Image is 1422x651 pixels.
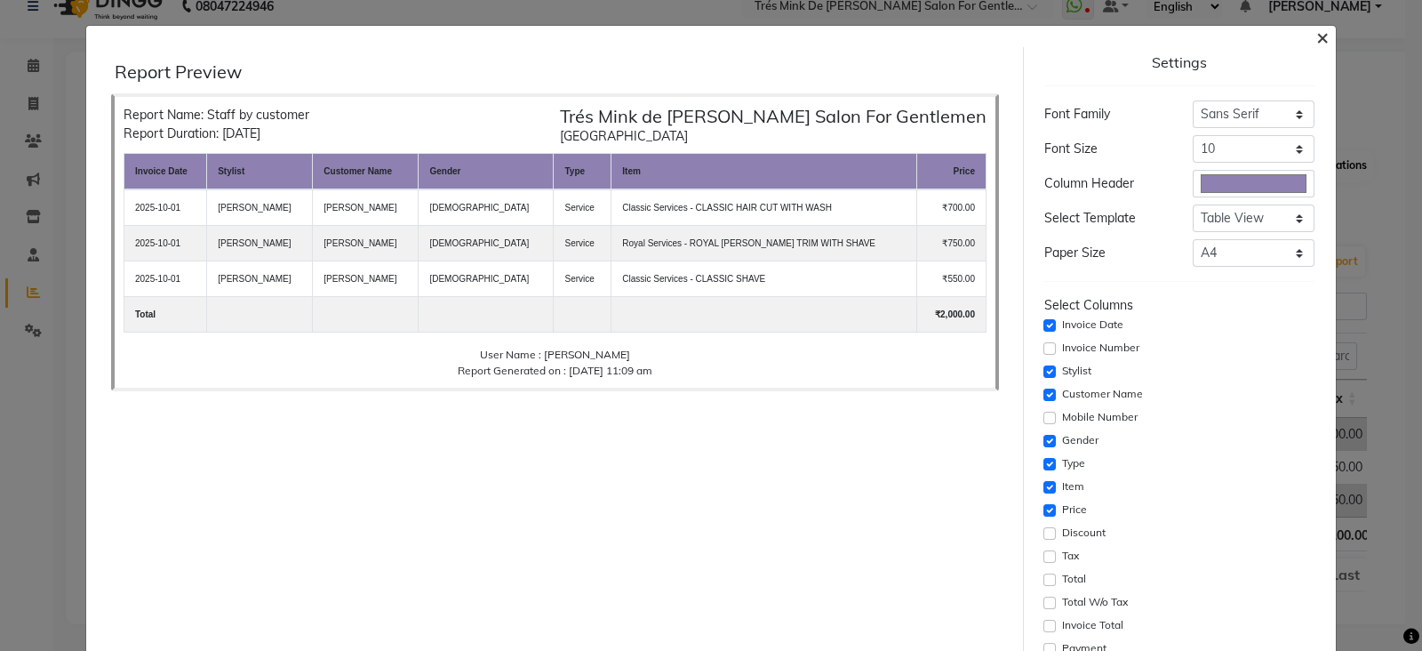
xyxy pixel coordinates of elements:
[124,189,207,226] td: 2025-10-01
[917,226,987,261] td: ₹750.00
[1062,525,1106,541] label: Discount
[1062,340,1139,356] label: Invoice Number
[1062,571,1086,587] label: Total
[419,154,554,190] th: gender
[1031,209,1179,228] div: Select Template
[1031,244,1179,262] div: Paper Size
[1044,54,1314,71] div: Settings
[1062,548,1079,564] label: Tax
[1062,594,1128,610] label: Total W/o Tax
[554,189,611,226] td: Service
[611,154,917,190] th: item
[611,261,917,297] td: Classic Services - CLASSIC SHAVE
[313,189,419,226] td: [PERSON_NAME]
[1062,617,1123,633] label: Invoice Total
[207,261,313,297] td: [PERSON_NAME]
[115,61,1010,83] div: Report Preview
[313,226,419,261] td: [PERSON_NAME]
[124,226,207,261] td: 2025-10-01
[313,154,419,190] th: customer name
[124,154,207,190] th: invoice date
[917,261,987,297] td: ₹550.00
[554,261,611,297] td: Service
[1031,140,1179,158] div: Font Size
[917,154,987,190] th: price
[207,226,313,261] td: [PERSON_NAME]
[1062,432,1098,448] label: Gender
[611,226,917,261] td: Royal Services - ROYAL [PERSON_NAME] TRIM WITH SHAVE
[1062,317,1123,333] label: Invoice Date
[1062,386,1143,402] label: Customer Name
[611,189,917,226] td: Classic Services - CLASSIC HAIR CUT WITH WASH
[1062,409,1138,425] label: Mobile Number
[1031,105,1179,124] div: Font Family
[1062,363,1091,379] label: Stylist
[124,125,309,143] div: Report Duration: [DATE]
[1031,174,1179,193] div: Column Header
[124,261,207,297] td: 2025-10-01
[419,189,554,226] td: [DEMOGRAPHIC_DATA]
[1302,12,1343,61] button: Close
[124,106,309,125] div: Report Name: Staff by customer
[124,347,987,363] div: User Name : [PERSON_NAME]
[1062,455,1085,471] label: Type
[419,261,554,297] td: [DEMOGRAPHIC_DATA]
[1044,296,1314,315] div: Select Columns
[560,106,987,127] h5: Trés Mink de [PERSON_NAME] Salon For Gentlemen
[1062,502,1087,518] label: Price
[207,154,313,190] th: stylist
[419,226,554,261] td: [DEMOGRAPHIC_DATA]
[207,189,313,226] td: [PERSON_NAME]
[560,127,987,146] div: [GEOGRAPHIC_DATA]
[1316,23,1329,50] span: ×
[554,226,611,261] td: Service
[124,363,987,379] div: Report Generated on : [DATE] 11:09 am
[917,189,987,226] td: ₹700.00
[124,297,207,333] td: Total
[1062,478,1084,494] label: Item
[313,261,419,297] td: [PERSON_NAME]
[554,154,611,190] th: type
[917,297,987,333] td: ₹2,000.00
